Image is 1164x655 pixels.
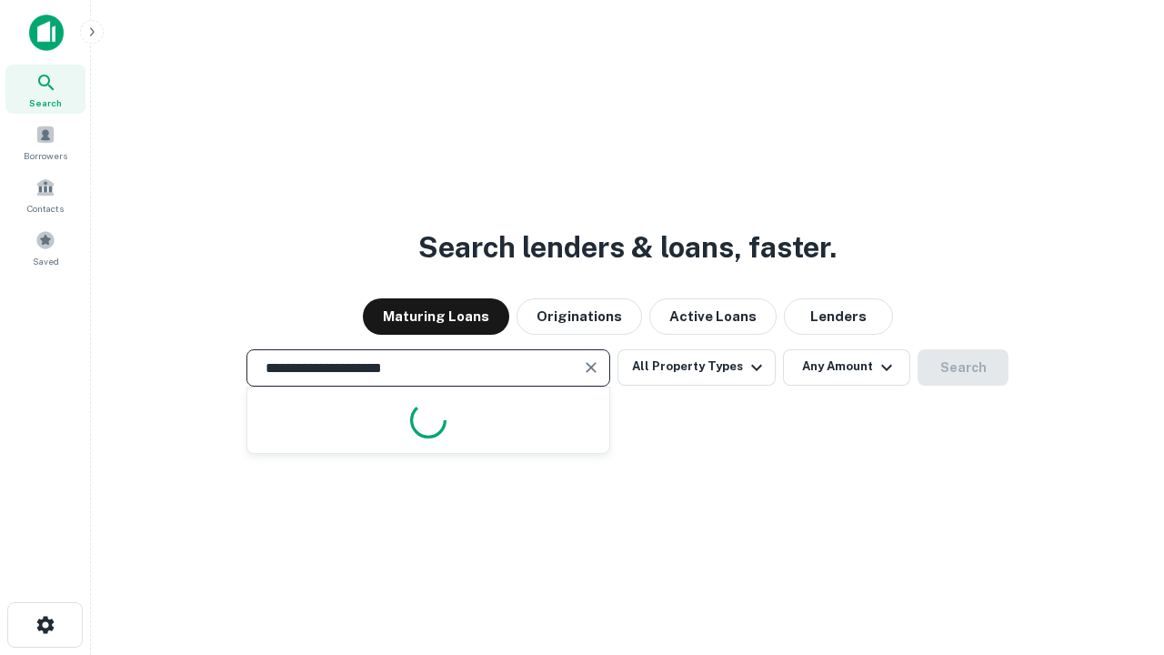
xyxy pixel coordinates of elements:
[24,148,67,163] span: Borrowers
[783,349,910,386] button: Any Amount
[1073,509,1164,597] iframe: Chat Widget
[27,201,64,216] span: Contacts
[649,298,777,335] button: Active Loans
[578,355,604,380] button: Clear
[617,349,776,386] button: All Property Types
[363,298,509,335] button: Maturing Loans
[517,298,642,335] button: Originations
[5,117,85,166] a: Borrowers
[784,298,893,335] button: Lenders
[5,65,85,114] a: Search
[29,15,64,51] img: capitalize-icon.png
[5,223,85,272] a: Saved
[33,254,59,268] span: Saved
[5,170,85,219] a: Contacts
[29,96,62,110] span: Search
[418,226,837,269] h3: Search lenders & loans, faster.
